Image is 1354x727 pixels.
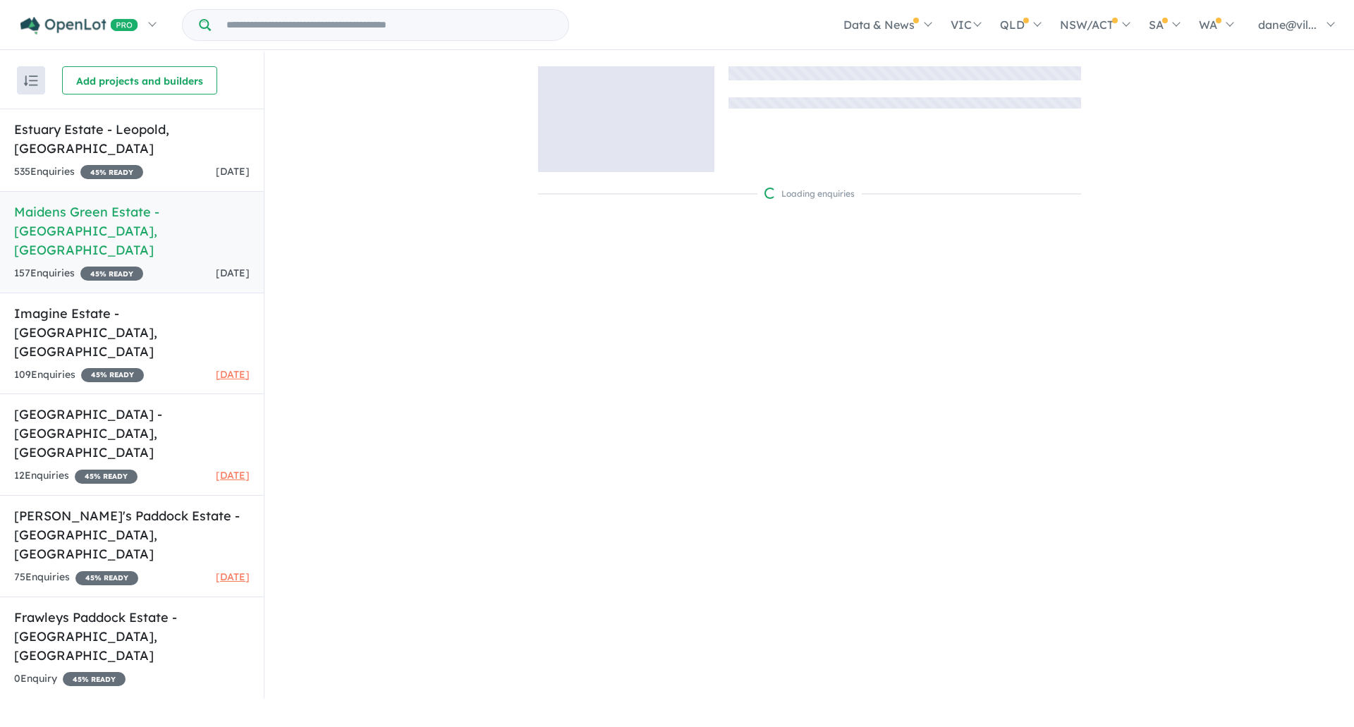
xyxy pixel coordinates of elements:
[14,671,126,688] div: 0 Enquir y
[1258,18,1317,32] span: dane@vil...
[14,405,250,462] h5: [GEOGRAPHIC_DATA] - [GEOGRAPHIC_DATA] , [GEOGRAPHIC_DATA]
[75,571,138,585] span: 45 % READY
[14,367,144,384] div: 109 Enquir ies
[75,470,138,484] span: 45 % READY
[14,569,138,586] div: 75 Enquir ies
[14,468,138,484] div: 12 Enquir ies
[14,608,250,665] h5: Frawleys Paddock Estate - [GEOGRAPHIC_DATA] , [GEOGRAPHIC_DATA]
[14,164,143,181] div: 535 Enquir ies
[216,469,250,482] span: [DATE]
[20,17,138,35] img: Openlot PRO Logo White
[764,187,855,201] div: Loading enquiries
[80,165,143,179] span: 45 % READY
[81,368,144,382] span: 45 % READY
[216,570,250,583] span: [DATE]
[62,66,217,94] button: Add projects and builders
[216,165,250,178] span: [DATE]
[63,672,126,686] span: 45 % READY
[216,267,250,279] span: [DATE]
[216,368,250,381] span: [DATE]
[80,267,143,281] span: 45 % READY
[14,120,250,158] h5: Estuary Estate - Leopold , [GEOGRAPHIC_DATA]
[14,202,250,259] h5: Maidens Green Estate - [GEOGRAPHIC_DATA] , [GEOGRAPHIC_DATA]
[24,75,38,86] img: sort.svg
[214,10,566,40] input: Try estate name, suburb, builder or developer
[14,304,250,361] h5: Imagine Estate - [GEOGRAPHIC_DATA] , [GEOGRAPHIC_DATA]
[14,506,250,563] h5: [PERSON_NAME]'s Paddock Estate - [GEOGRAPHIC_DATA] , [GEOGRAPHIC_DATA]
[14,265,143,282] div: 157 Enquir ies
